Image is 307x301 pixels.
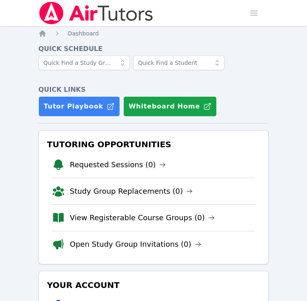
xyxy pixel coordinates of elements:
[70,186,193,197] a: Study Group Replacements (0)
[70,159,166,170] a: Requested Sessions (0)
[70,212,215,224] a: View Registerable Course Groups (0)
[38,96,120,117] a: Tutor Playbook
[38,55,130,70] input: Quick Find a Study Group
[38,2,154,24] img: Air Tutors
[38,85,269,95] h4: Quick Links
[45,137,262,152] h3: Tutoring Opportunities
[68,29,99,38] a: Dashboard
[68,30,99,37] span: Dashboard
[38,44,269,54] h4: Quick Schedule
[70,239,201,250] a: Open Study Group Invitations (0)
[123,96,217,117] button: Whiteboard Home
[45,278,262,292] h3: Your Account
[133,55,225,70] input: Quick Find a Student
[38,29,269,38] nav: Breadcrumb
